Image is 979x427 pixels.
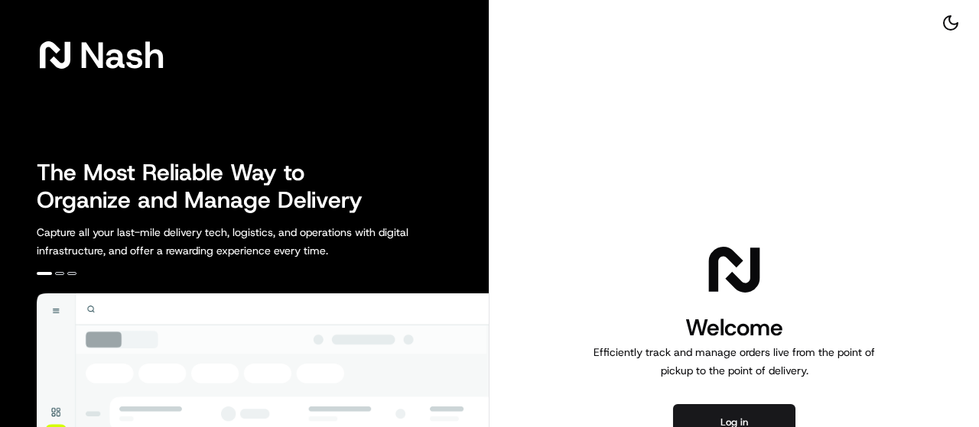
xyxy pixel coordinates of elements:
p: Efficiently track and manage orders live from the point of pickup to the point of delivery. [587,343,881,380]
h1: Welcome [587,312,881,343]
p: Capture all your last-mile delivery tech, logistics, and operations with digital infrastructure, ... [37,223,477,260]
span: Nash [80,40,164,70]
h2: The Most Reliable Way to Organize and Manage Delivery [37,159,379,214]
